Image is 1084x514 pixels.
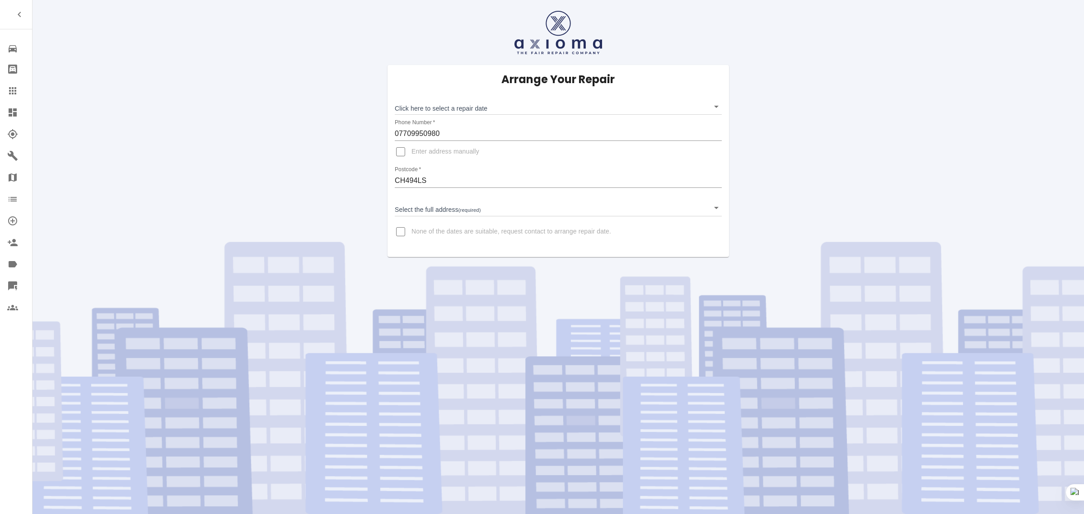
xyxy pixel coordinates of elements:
span: Enter address manually [411,147,479,156]
label: Phone Number [395,119,435,126]
span: None of the dates are suitable, request contact to arrange repair date. [411,227,611,236]
h5: Arrange Your Repair [501,72,615,87]
label: Postcode [395,166,421,173]
img: axioma [514,11,602,54]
